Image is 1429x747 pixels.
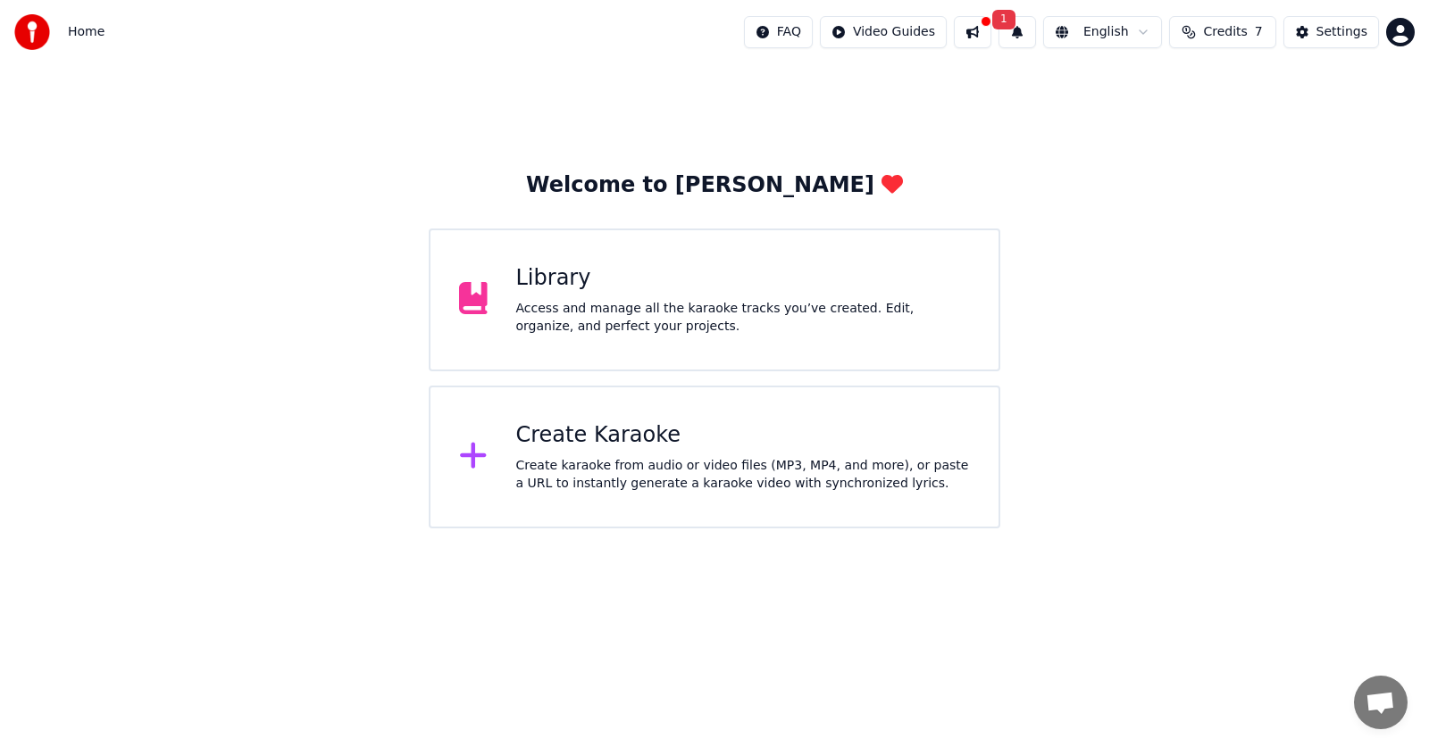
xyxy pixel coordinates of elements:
[526,171,903,200] div: Welcome to [PERSON_NAME]
[14,14,50,50] img: youka
[1316,23,1367,41] div: Settings
[516,421,971,450] div: Create Karaoke
[516,457,971,493] div: Create karaoke from audio or video files (MP3, MP4, and more), or paste a URL to instantly genera...
[1255,23,1263,41] span: 7
[68,23,104,41] nav: breadcrumb
[744,16,813,48] button: FAQ
[1203,23,1247,41] span: Credits
[820,16,947,48] button: Video Guides
[1354,676,1408,729] a: Open chat
[992,10,1015,29] span: 1
[516,264,971,293] div: Library
[999,16,1036,48] button: 1
[1283,16,1379,48] button: Settings
[516,300,971,336] div: Access and manage all the karaoke tracks you’ve created. Edit, organize, and perfect your projects.
[1169,16,1276,48] button: Credits7
[68,23,104,41] span: Home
